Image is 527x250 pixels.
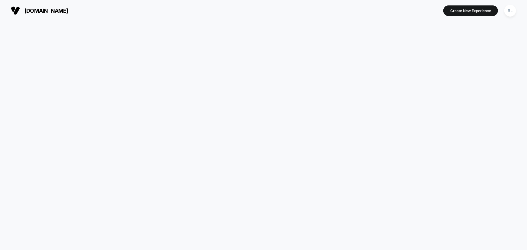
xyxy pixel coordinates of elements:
button: BL [503,5,518,17]
img: Visually logo [11,6,20,15]
button: [DOMAIN_NAME] [9,6,70,15]
button: Create New Experience [443,5,498,16]
span: [DOMAIN_NAME] [24,8,68,14]
div: BL [504,5,516,17]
